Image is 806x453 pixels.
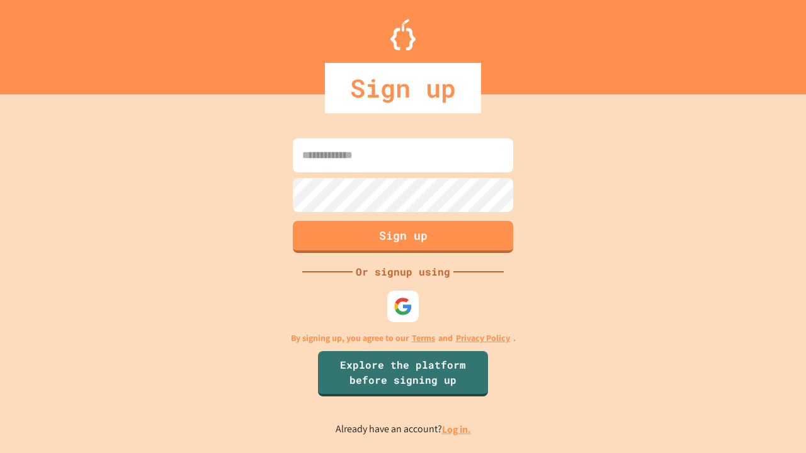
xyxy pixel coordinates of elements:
[442,423,471,436] a: Log in.
[318,351,488,396] a: Explore the platform before signing up
[336,422,471,437] p: Already have an account?
[412,332,435,345] a: Terms
[390,19,416,50] img: Logo.svg
[293,221,513,253] button: Sign up
[394,297,412,316] img: google-icon.svg
[291,332,516,345] p: By signing up, you agree to our and .
[456,332,510,345] a: Privacy Policy
[325,63,481,113] div: Sign up
[353,264,453,279] div: Or signup using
